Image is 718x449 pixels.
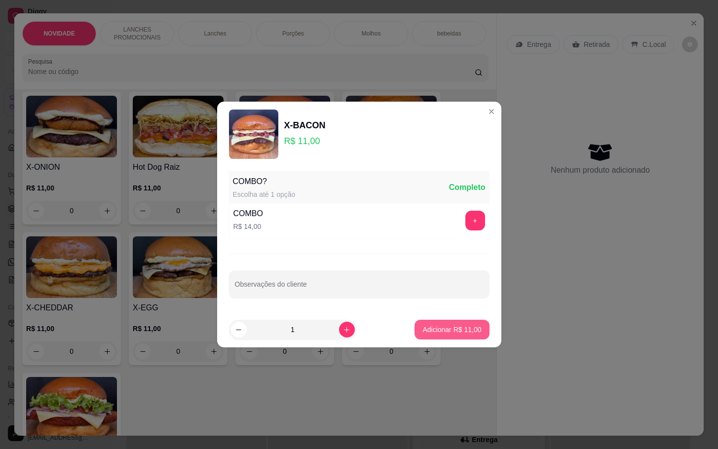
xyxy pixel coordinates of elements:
p: Adicionar R$ 11,00 [422,325,481,335]
button: increase-product-quantity [339,322,355,337]
div: Escolha até 1 opção [233,189,296,199]
div: X-BACON [284,118,326,132]
input: Observações do cliente [235,283,484,293]
p: R$ 11,00 [284,134,326,148]
img: product-image [229,110,278,159]
button: add [465,211,485,230]
button: Adicionar R$ 11,00 [415,320,489,339]
div: COMBO [233,208,263,220]
div: Completo [449,182,486,193]
button: decrease-product-quantity [231,322,247,337]
p: R$ 14,00 [233,222,263,231]
div: COMBO? [233,176,296,187]
button: Close [484,104,499,119]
